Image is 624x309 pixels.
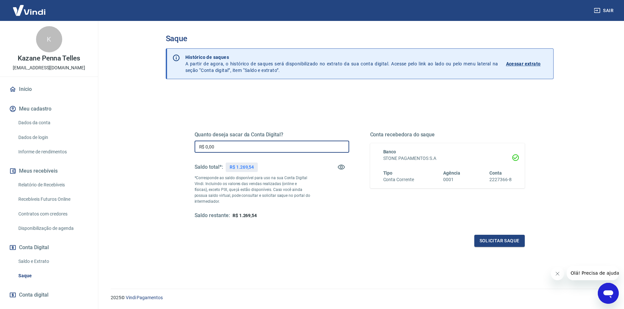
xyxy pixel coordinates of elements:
a: Contratos com credores [16,207,90,221]
a: Acessar extrato [506,54,548,74]
a: Vindi Pagamentos [126,295,163,300]
span: Banco [383,149,396,154]
span: Agência [443,170,460,176]
p: R$ 1.269,54 [230,164,254,171]
button: Meu cadastro [8,102,90,116]
a: Recebíveis Futuros Online [16,193,90,206]
h5: Conta recebedora do saque [370,131,525,138]
a: Início [8,82,90,96]
h6: Conta Corrente [383,176,414,183]
img: Vindi [8,0,50,20]
h5: Saldo restante: [195,212,230,219]
p: *Corresponde ao saldo disponível para uso na sua Conta Digital Vindi. Incluindo os valores das ve... [195,175,311,204]
button: Sair [593,5,616,17]
h3: Saque [166,34,554,43]
iframe: Botão para abrir a janela de mensagens [598,283,619,304]
p: [EMAIL_ADDRESS][DOMAIN_NAME] [13,64,85,71]
p: 2025 © [111,294,608,301]
span: Conta digital [19,290,48,300]
h6: 0001 [443,176,460,183]
p: Kazane Penna Telles [18,55,80,62]
a: Dados de login [16,131,90,144]
h5: Quanto deseja sacar da Conta Digital? [195,131,349,138]
span: Tipo [383,170,393,176]
div: K [36,26,62,52]
iframe: Fechar mensagem [551,267,564,280]
a: Disponibilização de agenda [16,222,90,235]
p: Histórico de saques [185,54,498,60]
a: Relatório de Recebíveis [16,178,90,192]
h5: Saldo total*: [195,164,223,170]
h6: STONE PAGAMENTOS S.A [383,155,512,162]
a: Conta digital [8,288,90,302]
p: A partir de agora, o histórico de saques será disponibilizado no extrato da sua conta digital. Ac... [185,54,498,74]
button: Solicitar saque [474,235,525,247]
p: Acessar extrato [506,60,541,67]
iframe: Mensagem da empresa [567,266,619,280]
a: Dados da conta [16,116,90,129]
button: Meus recebíveis [8,164,90,178]
a: Informe de rendimentos [16,145,90,159]
h6: 2227366-8 [489,176,512,183]
span: Olá! Precisa de ajuda? [4,5,55,10]
span: R$ 1.269,54 [233,213,257,218]
button: Conta Digital [8,240,90,255]
a: Saque [16,269,90,283]
span: Conta [489,170,502,176]
a: Saldo e Extrato [16,255,90,268]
